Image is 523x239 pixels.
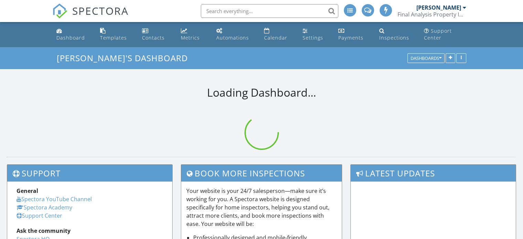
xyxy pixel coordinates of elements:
[7,165,172,182] h3: Support
[379,34,409,41] div: Inspections
[139,25,173,44] a: Contacts
[52,9,129,24] a: SPECTORA
[397,11,466,18] div: Final Analysis Property Inspections
[17,212,62,219] a: Support Center
[201,4,338,18] input: Search everything...
[214,25,256,44] a: Automations (Advanced)
[338,34,363,41] div: Payments
[100,34,127,41] div: Templates
[424,28,452,41] div: Support Center
[72,3,129,18] span: SPECTORA
[261,25,294,44] a: Calendar
[407,54,445,63] button: Dashboards
[17,204,72,211] a: Spectora Academy
[17,227,163,235] div: Ask the community
[17,187,38,195] strong: General
[421,25,469,44] a: Support Center
[142,34,165,41] div: Contacts
[17,195,92,203] a: Spectora YouTube Channel
[181,165,342,182] h3: Book More Inspections
[54,25,92,44] a: Dashboard
[411,56,442,61] div: Dashboards
[52,3,67,19] img: The Best Home Inspection Software - Spectora
[57,52,194,64] a: [PERSON_NAME]'s Dashboard
[264,34,287,41] div: Calendar
[97,25,134,44] a: Templates
[186,187,337,228] p: Your website is your 24/7 salesperson—make sure it’s working for you. A Spectora website is desig...
[216,34,249,41] div: Automations
[56,34,85,41] div: Dashboard
[351,165,516,182] h3: Latest Updates
[178,25,208,44] a: Metrics
[377,25,416,44] a: Inspections
[416,4,461,11] div: [PERSON_NAME]
[336,25,371,44] a: Payments
[303,34,323,41] div: Settings
[300,25,330,44] a: Settings
[181,34,200,41] div: Metrics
